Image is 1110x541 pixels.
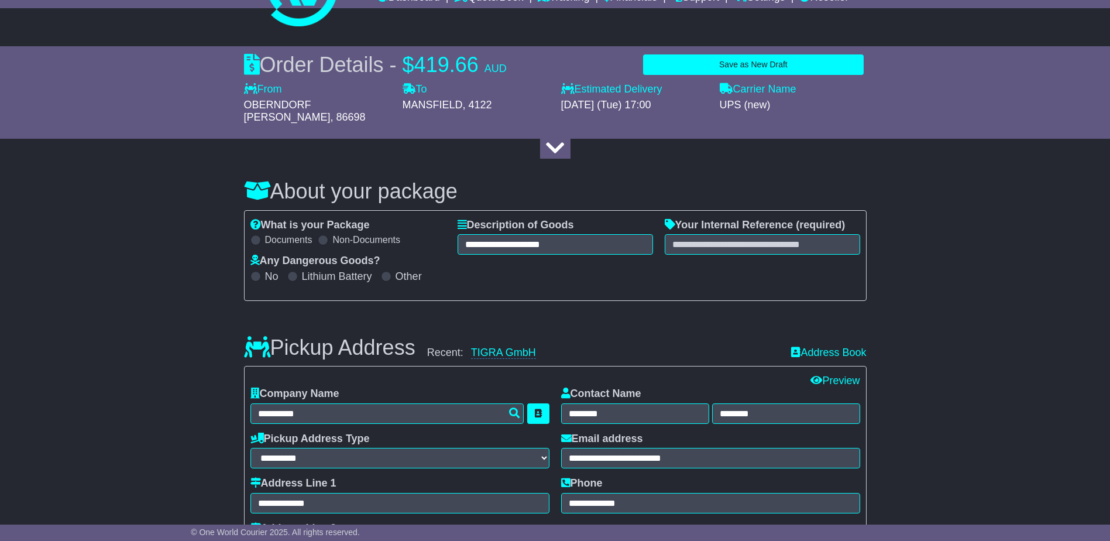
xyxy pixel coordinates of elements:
[561,388,641,400] label: Contact Name
[427,347,780,359] div: Recent:
[561,477,603,490] label: Phone
[244,336,415,359] h3: Pickup Address
[250,388,339,400] label: Company Name
[191,528,360,537] span: © One World Courier 2025. All rights reserved.
[665,219,846,232] label: Your Internal Reference (required)
[810,375,860,386] a: Preview
[561,99,708,112] div: [DATE] (Tue) 17:00
[643,54,863,75] button: Save as New Draft
[471,347,536,359] a: TIGRA GmbH
[265,234,312,245] label: Documents
[332,234,400,245] label: Non-Documents
[302,270,372,283] label: Lithium Battery
[250,433,370,446] label: Pickup Address Type
[396,270,422,283] label: Other
[250,255,380,268] label: Any Dangerous Goods?
[244,83,282,96] label: From
[720,99,867,112] div: UPS (new)
[561,83,708,96] label: Estimated Delivery
[250,522,336,535] label: Address Line 2
[484,63,507,74] span: AUD
[244,180,867,203] h3: About your package
[403,99,463,111] span: MANSFIELD
[720,83,796,96] label: Carrier Name
[414,53,479,77] span: 419.66
[250,219,370,232] label: What is your Package
[458,219,574,232] label: Description of Goods
[561,433,643,446] label: Email address
[403,53,414,77] span: $
[265,270,279,283] label: No
[403,83,427,96] label: To
[791,347,866,359] a: Address Book
[463,99,492,111] span: , 4122
[331,111,366,123] span: , 86698
[244,99,331,124] span: OBERNDORF [PERSON_NAME]
[250,477,336,490] label: Address Line 1
[244,52,507,77] div: Order Details -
